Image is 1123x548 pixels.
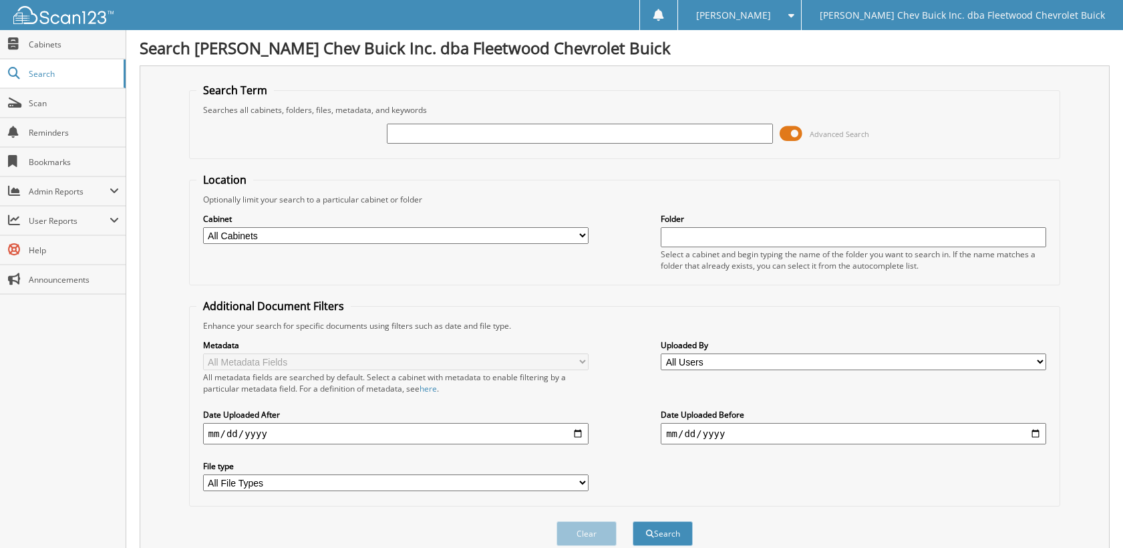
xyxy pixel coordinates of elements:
div: Optionally limit your search to a particular cabinet or folder [196,194,1054,205]
label: Date Uploaded Before [661,409,1046,420]
label: Cabinet [203,213,589,225]
span: Cabinets [29,39,119,50]
div: All metadata fields are searched by default. Select a cabinet with metadata to enable filtering b... [203,372,589,394]
h1: Search [PERSON_NAME] Chev Buick Inc. dba Fleetwood Chevrolet Buick [140,37,1110,59]
button: Search [633,521,693,546]
a: here [420,383,437,394]
label: Uploaded By [661,339,1046,351]
input: start [203,423,589,444]
label: File type [203,460,589,472]
span: User Reports [29,215,110,227]
label: Folder [661,213,1046,225]
legend: Location [196,172,253,187]
span: Search [29,68,117,80]
span: [PERSON_NAME] Chev Buick Inc. dba Fleetwood Chevrolet Buick [820,11,1105,19]
legend: Search Term [196,83,274,98]
input: end [661,423,1046,444]
span: [PERSON_NAME] [696,11,771,19]
label: Date Uploaded After [203,409,589,420]
img: scan123-logo-white.svg [13,6,114,24]
span: Reminders [29,127,119,138]
span: Announcements [29,274,119,285]
span: Advanced Search [810,129,869,139]
button: Clear [556,521,617,546]
span: Bookmarks [29,156,119,168]
span: Admin Reports [29,186,110,197]
span: Help [29,245,119,256]
div: Enhance your search for specific documents using filters such as date and file type. [196,320,1054,331]
label: Metadata [203,339,589,351]
div: Select a cabinet and begin typing the name of the folder you want to search in. If the name match... [661,249,1046,271]
span: Scan [29,98,119,109]
div: Searches all cabinets, folders, files, metadata, and keywords [196,104,1054,116]
legend: Additional Document Filters [196,299,351,313]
